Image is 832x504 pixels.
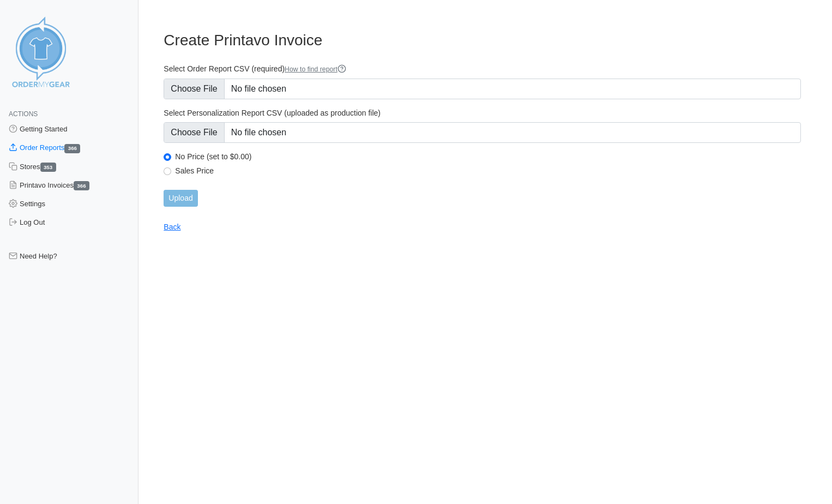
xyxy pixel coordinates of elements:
[175,152,801,161] label: No Price (set to $0.00)
[64,144,80,153] span: 366
[164,190,197,207] input: Upload
[164,64,801,74] label: Select Order Report CSV (required)
[164,223,180,231] a: Back
[40,163,56,172] span: 353
[9,110,38,118] span: Actions
[285,65,346,73] a: How to find report
[175,166,801,176] label: Sales Price
[164,108,801,118] label: Select Personalization Report CSV (uploaded as production file)
[164,31,801,50] h3: Create Printavo Invoice
[74,181,89,190] span: 366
